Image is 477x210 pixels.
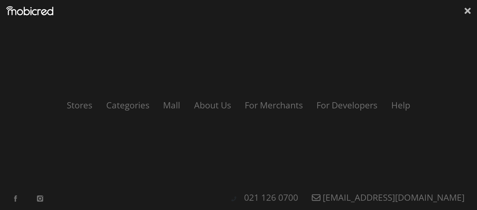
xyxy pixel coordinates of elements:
[157,99,186,111] a: Mall
[385,99,416,111] a: Help
[238,191,304,203] a: 021 126 0700
[61,99,98,111] a: Stores
[306,191,471,203] a: [EMAIL_ADDRESS][DOMAIN_NAME]
[238,99,309,111] a: For Merchants
[6,6,53,15] img: Mobicred
[188,99,237,111] a: About Us
[100,99,156,111] a: Categories
[310,99,384,111] a: For Developers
